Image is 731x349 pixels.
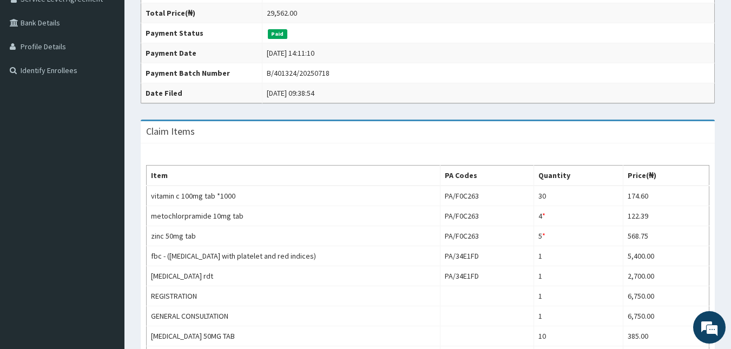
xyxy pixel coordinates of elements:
[534,326,623,346] td: 10
[534,206,623,226] td: 4
[56,61,182,75] div: Chat with us now
[440,246,534,266] td: PA/34E1FD
[147,206,440,226] td: metochlorpramide 10mg tab
[141,83,262,103] th: Date Filed
[534,286,623,306] td: 1
[141,63,262,83] th: Payment Batch Number
[440,266,534,286] td: PA/34E1FD
[623,306,709,326] td: 6,750.00
[20,54,44,81] img: d_794563401_company_1708531726252_794563401
[623,326,709,346] td: 385.00
[267,48,314,58] div: [DATE] 14:11:10
[146,127,195,136] h3: Claim Items
[623,186,709,206] td: 174.60
[147,286,440,306] td: REGISTRATION
[63,105,149,214] span: We're online!
[147,226,440,246] td: zinc 50mg tab
[141,3,262,23] th: Total Price(₦)
[534,246,623,266] td: 1
[623,246,709,266] td: 5,400.00
[623,266,709,286] td: 2,700.00
[141,43,262,63] th: Payment Date
[267,68,330,78] div: B/401324/20250718
[147,166,440,186] th: Item
[267,8,297,18] div: 29,562.00
[141,23,262,43] th: Payment Status
[534,186,623,206] td: 30
[440,206,534,226] td: PA/F0C263
[147,326,440,346] td: [MEDICAL_DATA] 50MG TAB
[534,306,623,326] td: 1
[267,88,314,98] div: [DATE] 09:38:54
[623,226,709,246] td: 568.75
[147,306,440,326] td: GENERAL CONSULTATION
[534,166,623,186] th: Quantity
[440,226,534,246] td: PA/F0C263
[440,166,534,186] th: PA Codes
[534,266,623,286] td: 1
[5,233,206,271] textarea: Type your message and hit 'Enter'
[147,186,440,206] td: vitamin c 100mg tab *1000
[147,246,440,266] td: fbc - ([MEDICAL_DATA] with platelet and red indices)
[268,29,287,39] span: Paid
[177,5,203,31] div: Minimize live chat window
[147,266,440,286] td: [MEDICAL_DATA] rdt
[440,186,534,206] td: PA/F0C263
[534,226,623,246] td: 5
[623,166,709,186] th: Price(₦)
[623,206,709,226] td: 122.39
[623,286,709,306] td: 6,750.00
